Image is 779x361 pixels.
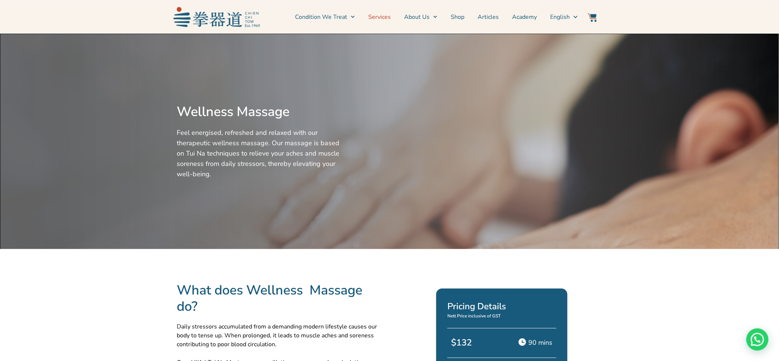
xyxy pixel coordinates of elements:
h2: Wellness Massage [177,104,347,120]
p: Nett Price inclusive of GST [447,313,556,319]
h2: What does Wellness Massage do? [177,282,382,315]
img: Time Icon [519,338,526,346]
a: Services [368,8,391,26]
a: Shop [451,8,464,26]
a: English [550,8,578,26]
a: Academy [512,8,537,26]
a: About Us [404,8,437,26]
nav: Menu [264,8,578,26]
a: Condition We Treat [295,8,355,26]
h2: Pricing Details [447,300,556,313]
span: English [550,13,570,21]
p: Daily stressors accumulated from a demanding modern lifestyle causes our body to tense up. When p... [177,322,382,349]
img: Website Icon-03 [588,13,597,22]
p: $132 [451,336,498,349]
p: Feel energised, refreshed and relaxed with our therapeutic wellness massage. Our massage is based... [177,127,347,179]
a: Articles [478,8,499,26]
p: 90 mins [528,337,552,348]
